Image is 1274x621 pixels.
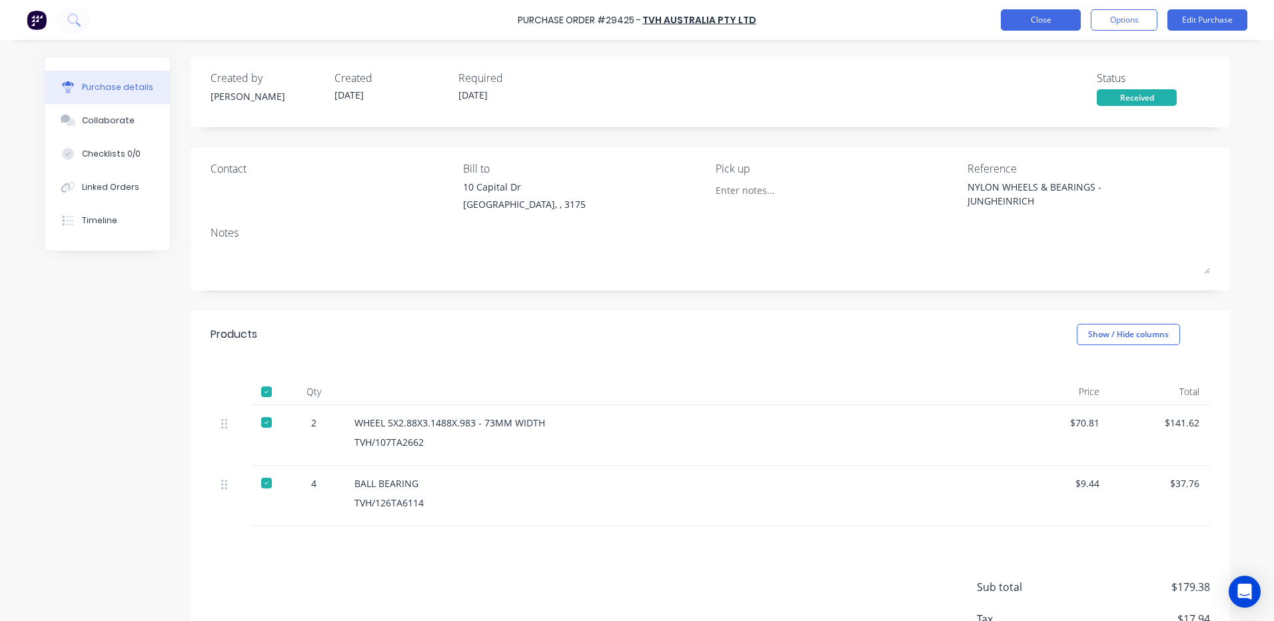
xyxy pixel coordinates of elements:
[1077,579,1210,595] span: $179.38
[82,148,141,160] div: Checklists 0/0
[458,70,572,86] div: Required
[1121,416,1199,430] div: $141.62
[1097,89,1177,106] div: Received
[1021,476,1099,490] div: $9.44
[1097,70,1210,86] div: Status
[1121,476,1199,490] div: $37.76
[354,476,999,490] div: BALL BEARING
[211,70,324,86] div: Created by
[354,416,999,430] div: WHEEL 5X2.88X3.1488X.983 - 73MM WIDTH
[45,71,170,104] button: Purchase details
[354,496,999,510] div: TVH/126TA6114
[27,10,47,30] img: Factory
[1110,378,1210,405] div: Total
[977,579,1077,595] span: Sub total
[45,204,170,237] button: Timeline
[45,171,170,204] button: Linked Orders
[967,180,1134,210] textarea: NYLON WHEELS & BEARINGS - JUNGHEINRICH
[45,104,170,137] button: Collaborate
[1077,324,1180,345] button: Show / Hide columns
[1021,416,1099,430] div: $70.81
[716,180,837,200] input: Enter notes...
[211,225,1210,241] div: Notes
[45,137,170,171] button: Checklists 0/0
[967,161,1210,177] div: Reference
[354,435,999,449] div: TVH/107TA2662
[642,13,756,27] a: TVH AUSTRALIA PTY LTD
[463,180,586,194] div: 10 Capital Dr
[1010,378,1110,405] div: Price
[716,161,958,177] div: Pick up
[295,476,333,490] div: 4
[82,215,117,227] div: Timeline
[1001,9,1081,31] button: Close
[463,161,706,177] div: Bill to
[82,81,153,93] div: Purchase details
[295,416,333,430] div: 2
[284,378,344,405] div: Qty
[1229,576,1261,608] div: Open Intercom Messenger
[518,13,641,27] div: Purchase Order #29425 -
[211,89,324,103] div: [PERSON_NAME]
[82,115,135,127] div: Collaborate
[1091,9,1157,31] button: Options
[211,161,453,177] div: Contact
[82,181,139,193] div: Linked Orders
[211,326,257,342] div: Products
[463,197,586,211] div: [GEOGRAPHIC_DATA], , 3175
[334,70,448,86] div: Created
[1167,9,1247,31] button: Edit Purchase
